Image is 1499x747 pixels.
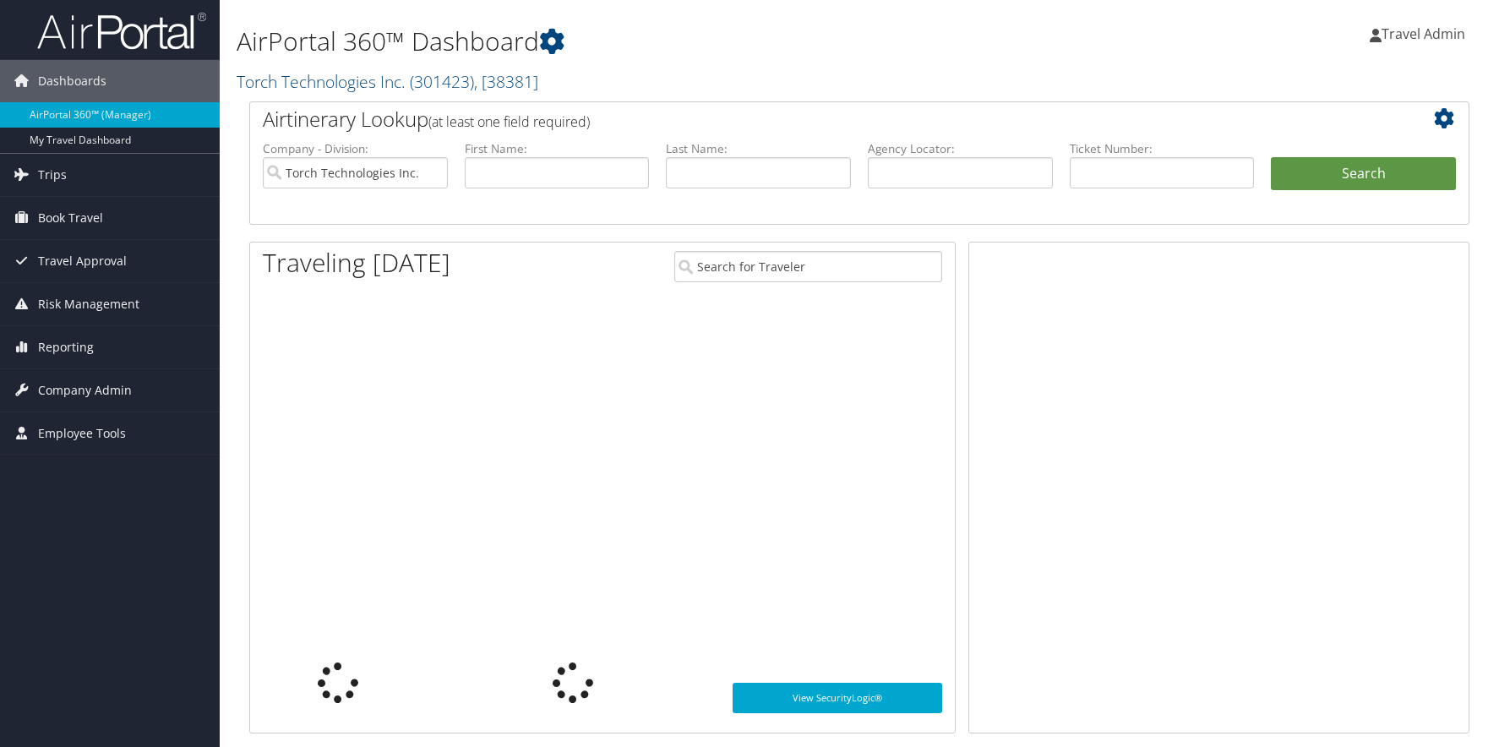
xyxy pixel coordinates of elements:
span: Risk Management [38,283,139,325]
label: Last Name: [666,140,851,157]
label: Agency Locator: [868,140,1053,157]
a: Travel Admin [1370,8,1482,59]
img: airportal-logo.png [37,11,206,51]
span: (at least one field required) [428,112,590,131]
span: , [ 38381 ] [474,70,538,93]
span: Company Admin [38,369,132,412]
label: Ticket Number: [1070,140,1255,157]
span: Travel Admin [1382,25,1465,43]
span: Travel Approval [38,240,127,282]
span: Trips [38,154,67,196]
span: Reporting [38,326,94,368]
span: Dashboards [38,60,106,102]
label: First Name: [465,140,650,157]
h2: Airtinerary Lookup [263,105,1355,134]
input: Search for Traveler [674,251,943,282]
a: View SecurityLogic® [733,683,942,713]
label: Company - Division: [263,140,448,157]
a: Torch Technologies Inc. [237,70,538,93]
button: Search [1271,157,1456,191]
span: Book Travel [38,197,103,239]
span: Employee Tools [38,412,126,455]
span: ( 301423 ) [410,70,474,93]
h1: AirPortal 360™ Dashboard [237,24,1067,59]
h1: Traveling [DATE] [263,245,450,281]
